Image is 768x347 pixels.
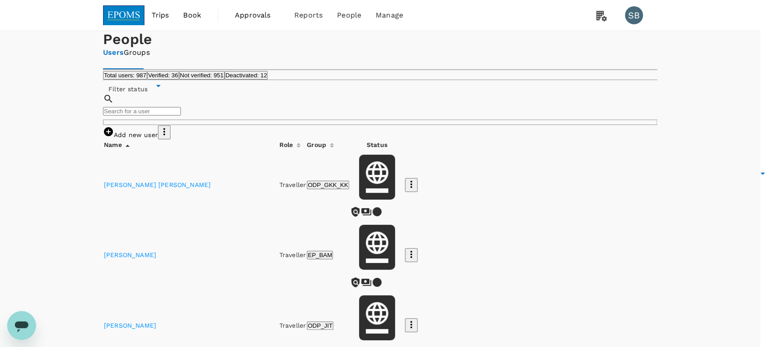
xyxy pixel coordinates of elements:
[104,251,156,258] a: [PERSON_NAME]
[294,10,323,21] span: Reports
[152,10,169,21] span: Trips
[308,252,332,258] span: EP_BAM
[179,71,225,80] button: Not verified: 951
[308,182,348,188] span: ODP_GKK_KK
[279,322,306,329] span: Traveller
[276,137,293,149] div: Role
[103,5,144,25] img: EPOMS SDN BHD
[350,140,404,149] th: Status
[376,10,403,21] span: Manage
[103,131,158,138] a: Add new user
[303,137,326,149] div: Group
[100,137,122,149] div: Name
[124,48,150,58] a: Groups
[183,10,201,21] span: Book
[279,251,306,258] span: Traveller
[225,71,268,80] button: Deactivated: 12
[103,71,147,80] button: Total users: 987
[104,322,156,329] a: [PERSON_NAME]
[103,31,657,48] h1: People
[308,322,332,329] span: ODP_JIT
[103,107,181,116] input: Search for a user
[279,181,306,188] span: Traveller
[147,71,179,80] button: Verified: 36
[104,181,211,188] a: [PERSON_NAME] [PERSON_NAME]
[103,48,124,58] a: Users
[103,85,153,93] span: Filter status
[337,10,361,21] span: People
[625,6,643,24] div: SB
[7,311,36,340] iframe: Button to launch messaging window
[235,10,280,21] span: Approvals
